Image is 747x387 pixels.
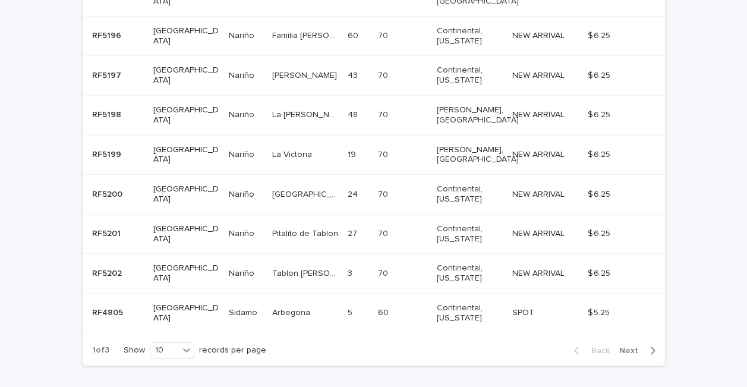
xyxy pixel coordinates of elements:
tr: RF5201RF5201 [GEOGRAPHIC_DATA]NariñoNariño Pitalito de TablonPitalito de Tablon 2727 7070 Contine... [83,214,665,254]
p: La Victoria [272,147,314,160]
p: 43 [348,68,360,81]
p: RF5196 [92,29,124,41]
p: RF5199 [92,147,124,160]
p: La [PERSON_NAME] [272,108,341,120]
tr: RF5197RF5197 [GEOGRAPHIC_DATA]NariñoNariño [PERSON_NAME][PERSON_NAME] 4343 7070 Continental, [US_... [83,56,665,96]
p: 70 [378,68,390,81]
tr: RF4805RF4805 [GEOGRAPHIC_DATA]SidamoSidamo ArbegonaArbegona 55 6060 Continental, [US_STATE] SPOTS... [83,293,665,333]
p: RF5200 [92,187,125,200]
p: $ 6.25 [588,226,613,239]
p: $ 6.25 [588,187,613,200]
tr: RF5198RF5198 [GEOGRAPHIC_DATA]NariñoNariño La [PERSON_NAME]La [PERSON_NAME] 4848 7070 [PERSON_NAM... [83,95,665,135]
p: 27 [348,226,360,239]
p: 70 [378,147,390,160]
p: 70 [378,108,390,120]
p: Nariño [229,108,257,120]
p: 60 [378,306,391,318]
p: 5 [348,306,355,318]
p: Sidamo [229,306,260,318]
p: NEW ARRIVAL [512,68,567,81]
p: [GEOGRAPHIC_DATA] [153,184,219,204]
p: RF5201 [92,226,123,239]
tr: RF5199RF5199 [GEOGRAPHIC_DATA]NariñoNariño La VictoriaLa Victoria 1919 7070 [PERSON_NAME], [GEOGR... [83,135,665,175]
p: Familia [PERSON_NAME] [272,29,341,41]
p: Tablon [PERSON_NAME] [272,266,341,279]
p: RF5198 [92,108,124,120]
tr: RF5202RF5202 [GEOGRAPHIC_DATA]NariñoNariño Tablon [PERSON_NAME]Tablon [PERSON_NAME] 33 7070 Conti... [83,254,665,294]
p: Nariño [229,226,257,239]
span: Next [619,347,645,355]
p: 1 of 3 [83,336,119,365]
p: NEW ARRIVAL [512,187,567,200]
tr: RF5200RF5200 [GEOGRAPHIC_DATA]NariñoNariño [GEOGRAPHIC_DATA][GEOGRAPHIC_DATA] 2424 7070 Continent... [83,175,665,215]
p: Nariño [229,147,257,160]
p: 48 [348,108,360,120]
p: [GEOGRAPHIC_DATA] [153,303,219,323]
p: Nariño [229,187,257,200]
p: [GEOGRAPHIC_DATA] [272,187,341,200]
p: NEW ARRIVAL [512,266,567,279]
p: [GEOGRAPHIC_DATA] [153,145,219,165]
p: Show [124,345,145,355]
p: 70 [378,29,390,41]
p: 70 [378,226,390,239]
p: NEW ARRIVAL [512,29,567,41]
p: [GEOGRAPHIC_DATA] [153,65,219,86]
p: NEW ARRIVAL [512,108,567,120]
tr: RF5196RF5196 [GEOGRAPHIC_DATA]NariñoNariño Familia [PERSON_NAME]Familia [PERSON_NAME] 6060 7070 C... [83,16,665,56]
p: [GEOGRAPHIC_DATA] [153,105,219,125]
p: $ 6.25 [588,266,613,279]
p: Pitalito de Tablon [272,226,341,239]
button: Back [565,345,614,356]
p: NEW ARRIVAL [512,226,567,239]
p: records per page [199,345,266,355]
p: [PERSON_NAME] [272,68,339,81]
p: 60 [348,29,361,41]
p: 70 [378,266,390,279]
p: RF5197 [92,68,124,81]
p: $ 6.25 [588,147,613,160]
div: 10 [150,344,179,357]
p: $ 6.25 [588,68,613,81]
p: NEW ARRIVAL [512,147,567,160]
p: [GEOGRAPHIC_DATA] [153,26,219,46]
p: RF5202 [92,266,124,279]
p: [GEOGRAPHIC_DATA] [153,224,219,244]
p: Nariño [229,68,257,81]
p: $ 5.25 [588,306,612,318]
p: 24 [348,187,360,200]
p: 70 [378,187,390,200]
p: $ 6.25 [588,108,613,120]
p: RF4805 [92,306,125,318]
button: Next [614,345,665,356]
p: 3 [348,266,355,279]
p: [GEOGRAPHIC_DATA] [153,263,219,284]
p: Nariño [229,29,257,41]
p: SPOT [512,306,537,318]
p: Arbegona [272,306,313,318]
p: $ 6.25 [588,29,613,41]
p: Nariño [229,266,257,279]
p: 19 [348,147,358,160]
span: Back [584,347,610,355]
